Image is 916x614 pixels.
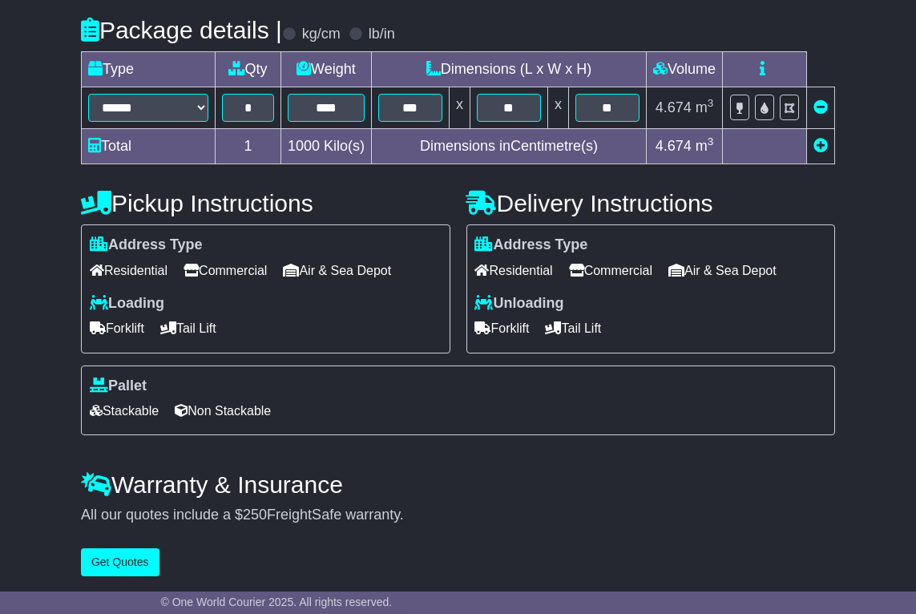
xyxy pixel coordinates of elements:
td: Total [81,129,215,164]
td: x [548,87,569,129]
h4: Delivery Instructions [466,190,836,216]
td: Qty [215,52,280,87]
h4: Warranty & Insurance [81,471,835,498]
sup: 3 [708,97,714,109]
a: Add new item [813,138,828,154]
td: Dimensions (L x W x H) [372,52,647,87]
span: Commercial [184,258,267,283]
span: 4.674 [656,138,692,154]
span: 250 [243,507,267,523]
span: m [696,138,714,154]
label: Address Type [90,236,203,254]
sup: 3 [708,135,714,147]
span: Residential [90,258,167,283]
div: All our quotes include a $ FreightSafe warranty. [81,507,835,524]
label: kg/cm [302,26,341,43]
td: 1 [215,129,280,164]
td: Volume [647,52,723,87]
label: Unloading [475,295,564,313]
label: Loading [90,295,164,313]
label: lb/in [369,26,395,43]
span: Forklift [90,316,144,341]
span: 1000 [288,138,320,154]
span: Forklift [475,316,530,341]
span: Tail Lift [160,316,216,341]
button: Get Quotes [81,548,159,576]
span: Tail Lift [546,316,602,341]
span: m [696,99,714,115]
td: Weight [280,52,371,87]
span: © One World Courier 2025. All rights reserved. [161,596,393,608]
td: x [450,87,470,129]
span: Stackable [90,398,159,423]
span: Air & Sea Depot [668,258,777,283]
td: Kilo(s) [280,129,371,164]
a: Remove this item [813,99,828,115]
h4: Pickup Instructions [81,190,450,216]
td: Type [81,52,215,87]
label: Pallet [90,378,147,395]
span: Residential [475,258,553,283]
td: Dimensions in Centimetre(s) [372,129,647,164]
label: Address Type [475,236,588,254]
h4: Package details | [81,17,282,43]
span: Commercial [569,258,652,283]
span: Non Stackable [175,398,271,423]
span: 4.674 [656,99,692,115]
span: Air & Sea Depot [283,258,391,283]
